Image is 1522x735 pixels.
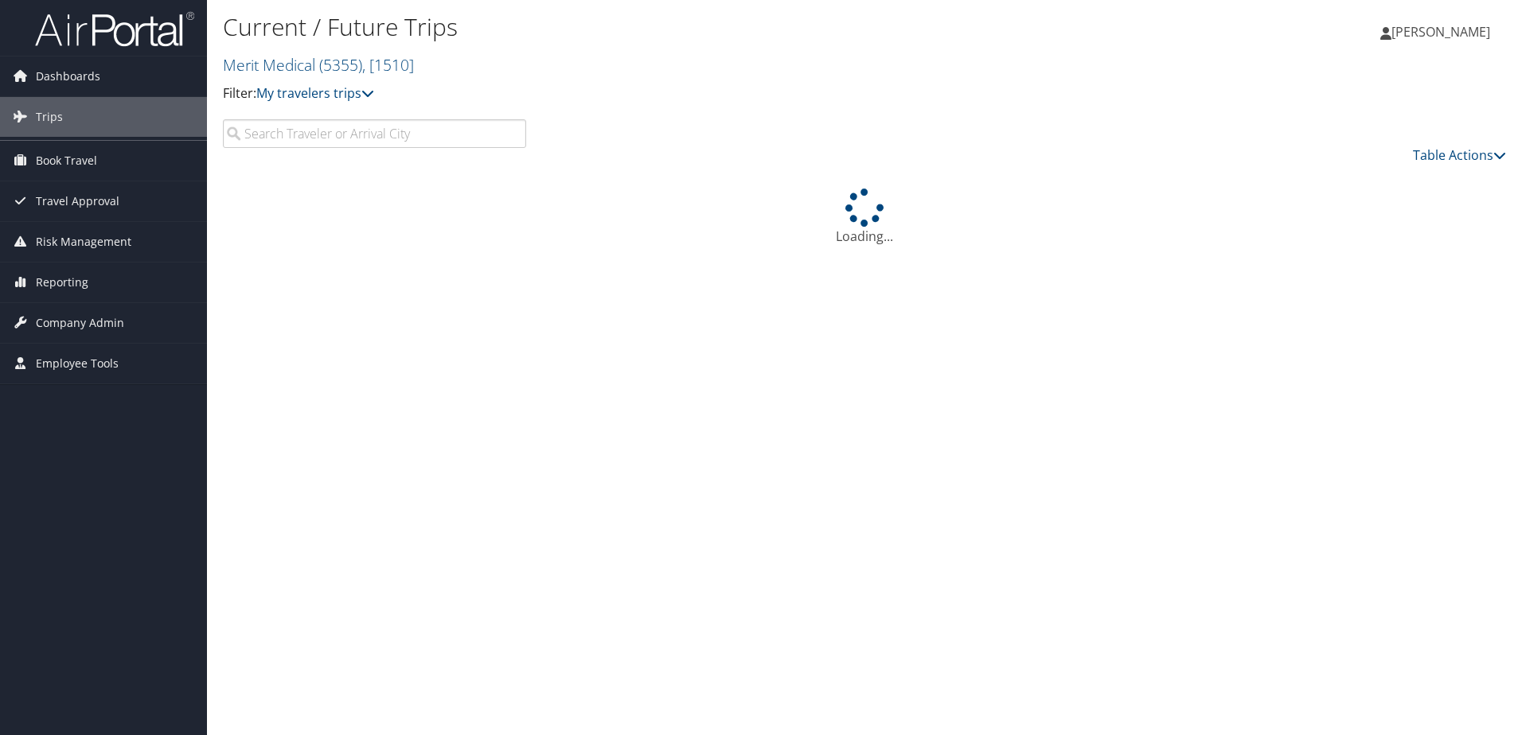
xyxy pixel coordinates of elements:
[223,119,526,148] input: Search Traveler or Arrival City
[1413,146,1506,164] a: Table Actions
[223,84,1079,104] p: Filter:
[36,262,88,302] span: Reporting
[36,222,131,262] span: Risk Management
[223,10,1079,44] h1: Current / Future Trips
[362,54,414,76] span: , [ 1510 ]
[36,141,97,181] span: Book Travel
[223,189,1506,246] div: Loading...
[319,54,362,76] span: ( 5355 )
[36,56,100,96] span: Dashboards
[1380,8,1506,56] a: [PERSON_NAME]
[35,10,194,48] img: airportal-logo.png
[256,84,374,102] a: My travelers trips
[36,97,63,137] span: Trips
[36,181,119,221] span: Travel Approval
[1391,23,1490,41] span: [PERSON_NAME]
[36,344,119,383] span: Employee Tools
[36,303,124,343] span: Company Admin
[223,54,414,76] a: Merit Medical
